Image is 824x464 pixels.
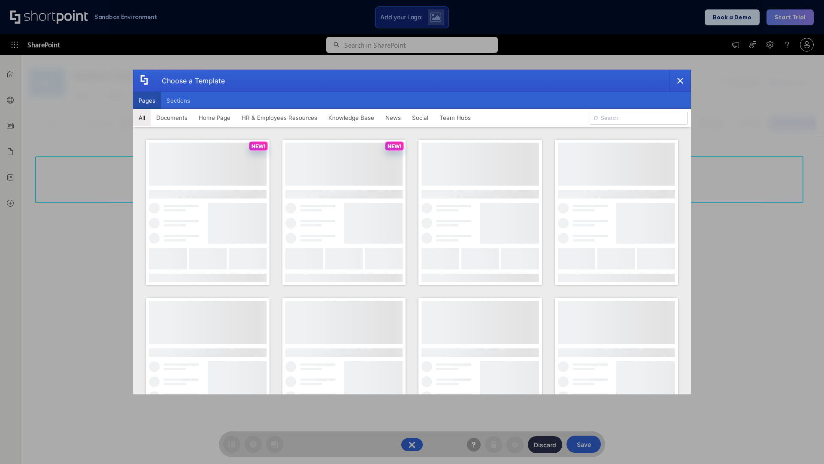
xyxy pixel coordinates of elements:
button: All [133,109,151,126]
button: Team Hubs [434,109,476,126]
div: Choose a Template [155,70,225,92]
iframe: Chat Widget [781,423,824,464]
button: Social [406,109,434,126]
p: NEW! [388,143,401,150]
button: News [380,109,406,126]
p: NEW! [251,143,265,150]
button: Documents [151,109,193,126]
button: HR & Employees Resources [236,109,323,126]
button: Home Page [193,109,236,126]
div: template selector [133,70,691,394]
button: Sections [161,92,196,109]
button: Pages [133,92,161,109]
button: Knowledge Base [323,109,380,126]
input: Search [590,112,688,125]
